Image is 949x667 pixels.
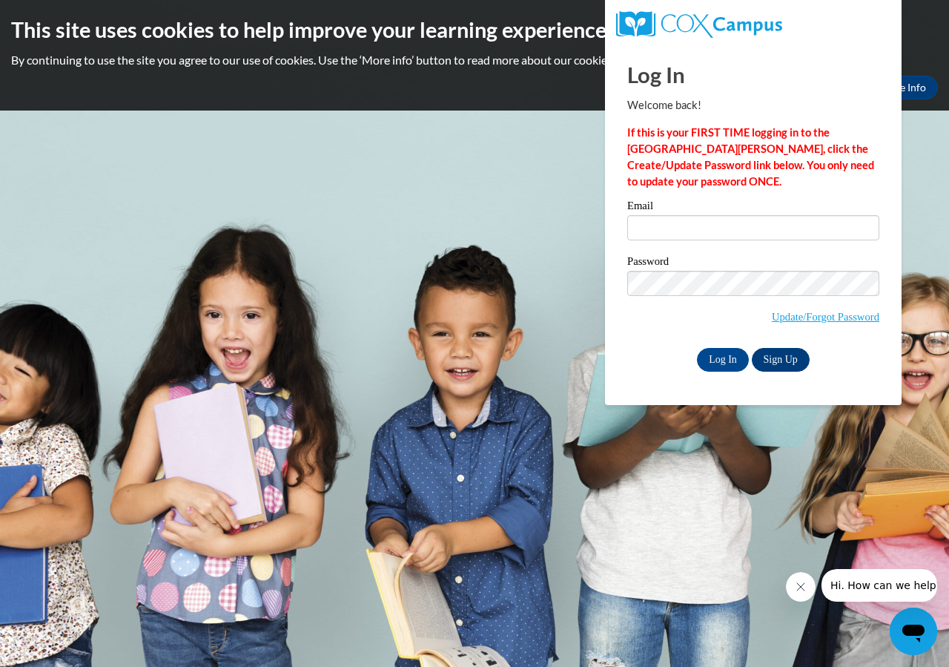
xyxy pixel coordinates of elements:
[627,200,879,215] label: Email
[821,569,937,602] iframe: Message from company
[11,52,938,68] p: By continuing to use the site you agree to our use of cookies. Use the ‘More info’ button to read...
[752,348,810,372] a: Sign Up
[627,59,879,90] h1: Log In
[627,97,879,114] p: Welcome back!
[9,10,120,22] span: Hi. How can we help?
[868,76,938,99] a: More Info
[697,348,749,372] input: Log In
[616,11,782,38] img: COX Campus
[890,608,937,655] iframe: Button to launch messaging window
[772,311,879,323] a: Update/Forgot Password
[627,256,879,271] label: Password
[11,15,938,45] h2: This site uses cookies to help improve your learning experience.
[786,572,816,602] iframe: Close message
[627,126,874,188] strong: If this is your FIRST TIME logging in to the [GEOGRAPHIC_DATA][PERSON_NAME], click the Create/Upd...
